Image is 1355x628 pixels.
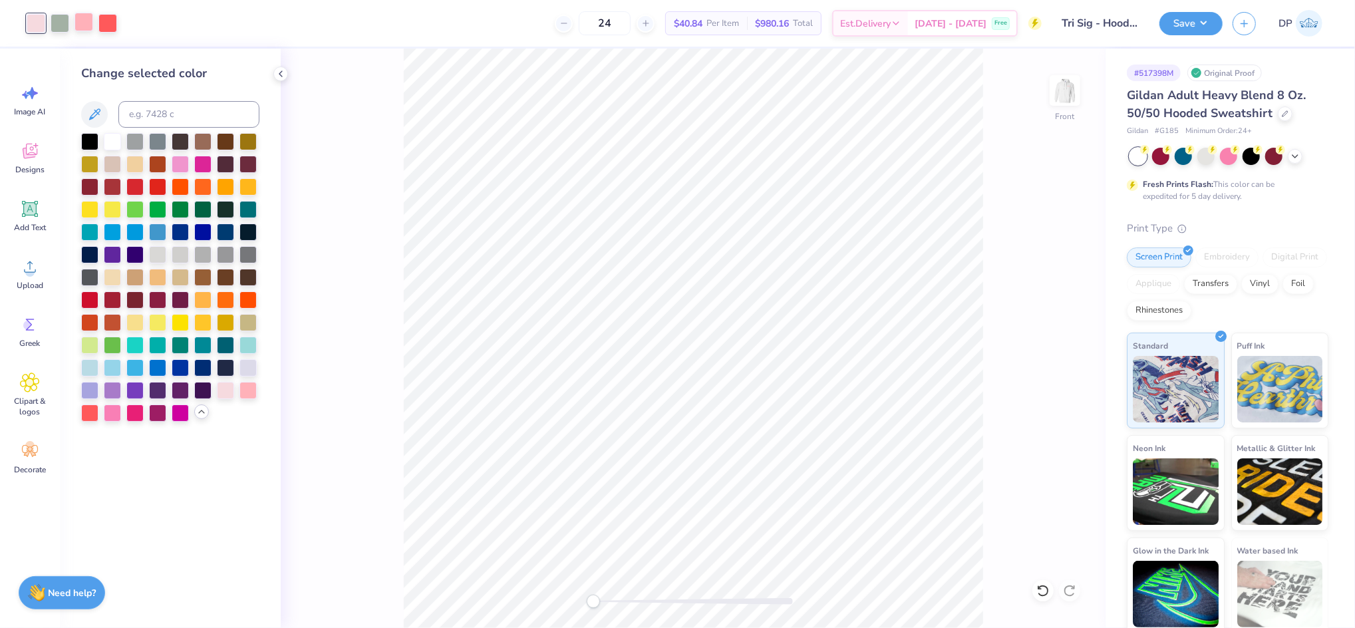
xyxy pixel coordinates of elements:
[1185,126,1252,137] span: Minimum Order: 24 +
[1155,126,1179,137] span: # G185
[755,17,789,31] span: $980.16
[1133,458,1219,525] img: Neon Ink
[1184,274,1237,294] div: Transfers
[17,280,43,291] span: Upload
[1127,126,1148,137] span: Gildan
[20,338,41,349] span: Greek
[1237,561,1323,627] img: Water based Ink
[1282,274,1314,294] div: Foil
[1159,12,1223,35] button: Save
[1279,16,1292,31] span: DP
[14,464,46,475] span: Decorate
[1127,274,1180,294] div: Applique
[706,17,739,31] span: Per Item
[14,222,46,233] span: Add Text
[915,17,986,31] span: [DATE] - [DATE]
[1127,247,1191,267] div: Screen Print
[15,164,45,175] span: Designs
[1195,247,1259,267] div: Embroidery
[1127,221,1328,236] div: Print Type
[1143,178,1306,202] div: This color can be expedited for 5 day delivery.
[8,396,52,417] span: Clipart & logos
[1133,356,1219,422] img: Standard
[840,17,891,31] span: Est. Delivery
[1133,441,1165,455] span: Neon Ink
[587,595,600,608] div: Accessibility label
[1052,10,1149,37] input: Untitled Design
[1052,77,1078,104] img: Front
[1056,110,1075,122] div: Front
[1237,544,1298,557] span: Water based Ink
[1127,65,1181,81] div: # 517398M
[674,17,702,31] span: $40.84
[1296,10,1322,37] img: Darlene Padilla
[1237,339,1265,353] span: Puff Ink
[1237,441,1316,455] span: Metallic & Glitter Ink
[1263,247,1327,267] div: Digital Print
[15,106,46,117] span: Image AI
[49,587,96,599] strong: Need help?
[1133,339,1168,353] span: Standard
[994,19,1007,28] span: Free
[1241,274,1279,294] div: Vinyl
[793,17,813,31] span: Total
[1127,301,1191,321] div: Rhinestones
[1127,87,1306,121] span: Gildan Adult Heavy Blend 8 Oz. 50/50 Hooded Sweatshirt
[1187,65,1262,81] div: Original Proof
[579,11,631,35] input: – –
[118,101,259,128] input: e.g. 7428 c
[1273,10,1328,37] a: DP
[1133,544,1209,557] span: Glow in the Dark Ink
[1143,179,1213,190] strong: Fresh Prints Flash:
[1133,561,1219,627] img: Glow in the Dark Ink
[81,65,259,82] div: Change selected color
[1237,458,1323,525] img: Metallic & Glitter Ink
[1237,356,1323,422] img: Puff Ink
